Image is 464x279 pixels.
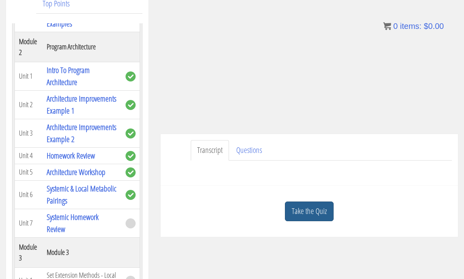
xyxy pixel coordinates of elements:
a: Architecture Improvements Example 2 [47,122,116,145]
bdi: 0.00 [424,22,444,31]
a: Homework Review [47,150,95,161]
td: Unit 6 [15,180,43,209]
td: Unit 3 [15,119,43,147]
span: 0 [393,22,398,31]
span: complete [126,100,136,110]
td: Unit 5 [15,164,43,180]
td: Unit 1 [15,62,43,90]
a: Intro To Program Architecture [47,65,90,88]
a: Architecture Improvements Example 1 [47,93,116,116]
td: Unit 4 [15,147,43,164]
a: Training Split Goals Examples [47,6,98,29]
span: complete [126,151,136,161]
a: 0 items: $0.00 [383,22,444,31]
th: Module 3 [43,237,122,267]
a: Architecture Workshop [47,167,105,177]
th: Module 2 [15,32,43,62]
a: Take the Quiz [285,202,334,221]
a: Questions [230,140,268,161]
td: Unit 7 [15,209,43,237]
span: $ [424,22,428,31]
span: complete [126,128,136,138]
td: Unit 2 [15,90,43,119]
span: items: [400,22,421,31]
span: complete [126,71,136,81]
th: Module 3 [15,237,43,267]
a: Systemic Homework Review [47,212,99,234]
th: Program Architecture [43,32,122,62]
span: complete [126,167,136,177]
a: Systemic & Local Metabolic Pairings [47,183,116,206]
span: complete [126,190,136,200]
img: icon11.png [383,22,391,30]
a: Transcript [191,140,229,161]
